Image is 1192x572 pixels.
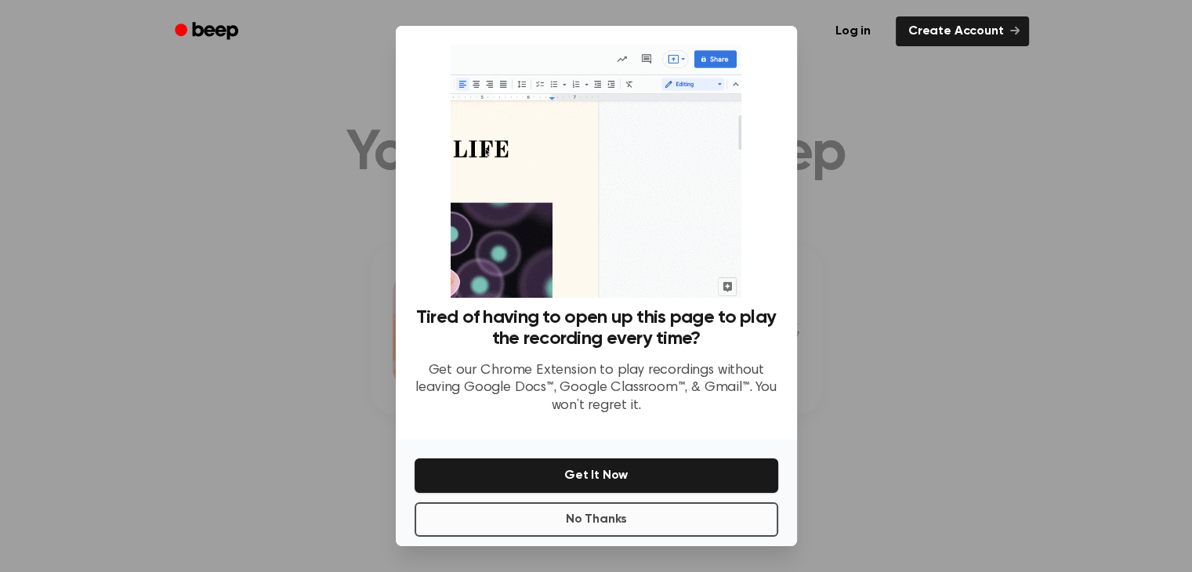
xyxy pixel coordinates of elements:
[896,16,1029,46] a: Create Account
[164,16,252,47] a: Beep
[820,13,886,49] a: Log in
[415,458,778,493] button: Get It Now
[415,307,778,349] h3: Tired of having to open up this page to play the recording every time?
[415,502,778,537] button: No Thanks
[415,362,778,415] p: Get our Chrome Extension to play recordings without leaving Google Docs™, Google Classroom™, & Gm...
[451,45,741,298] img: Beep extension in action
